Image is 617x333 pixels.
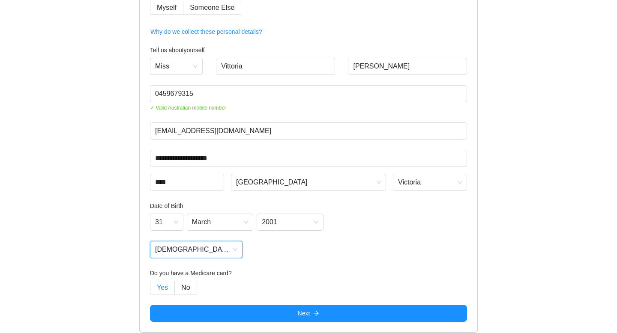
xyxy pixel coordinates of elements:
[298,309,310,318] span: Next
[150,45,467,55] h4: Tell us about yourself
[150,201,467,211] h4: Date of Birth
[150,25,263,39] button: Why do we collect these personal details?
[398,176,462,189] span: Victoria
[348,58,467,75] input: Last Name
[150,85,467,102] input: Phone Number
[313,310,319,317] span: arrow-right
[181,284,190,291] span: No
[150,268,467,278] h4: Do you have a Medicare card?
[157,284,168,291] span: Yes
[155,216,178,229] span: 31
[155,243,237,256] span: Female
[150,104,467,112] span: ✓ Valid Australian mobile number
[190,4,234,11] span: Someone Else
[157,4,177,11] span: Myself
[262,216,318,229] span: 2001
[216,58,335,75] input: First Name
[150,305,467,322] button: Nextarrow-right
[150,27,262,36] span: Why do we collect these personal details?
[150,122,467,140] input: Email
[236,176,381,189] span: West Melbourne
[155,60,198,73] span: Miss
[192,216,249,229] span: March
